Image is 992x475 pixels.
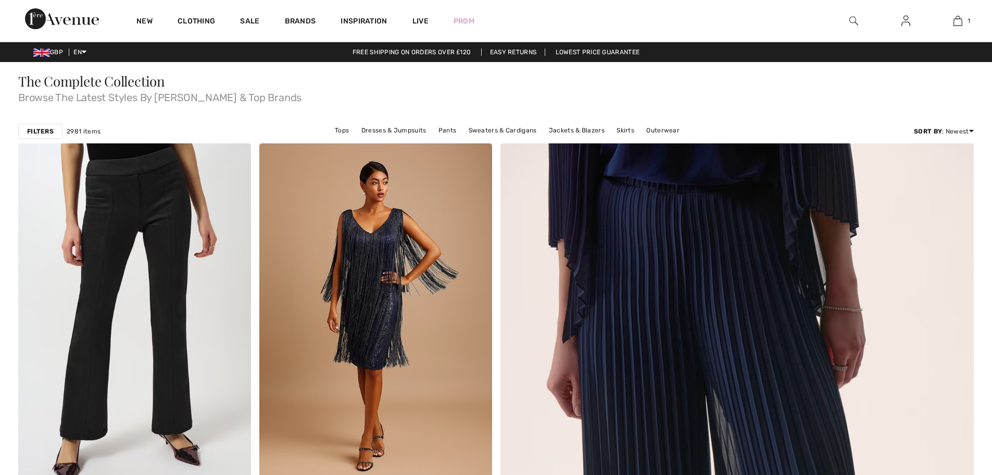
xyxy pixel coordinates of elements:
span: GBP [33,48,67,56]
span: The Complete Collection [18,72,165,90]
span: Browse The Latest Styles By [PERSON_NAME] & Top Brands [18,88,974,103]
a: New [136,17,153,28]
a: Dresses & Jumpsuits [356,124,432,137]
span: 1 [968,16,970,26]
span: 2981 items [67,127,101,136]
a: Free shipping on orders over ₤120 [344,48,480,56]
div: : Newest [914,127,974,136]
a: Sweaters & Cardigans [463,124,542,137]
a: Brands [285,17,316,28]
a: Clothing [178,17,215,28]
a: Live [412,16,429,27]
a: Sale [240,17,259,28]
a: Jackets & Blazers [544,124,610,137]
img: 1ère Avenue [25,8,99,29]
strong: Sort By [914,128,942,135]
img: My Bag [953,15,962,27]
strong: Filters [27,127,54,136]
a: Easy Returns [481,48,546,56]
a: Prom [454,16,474,27]
a: Lowest Price Guarantee [547,48,648,56]
a: Tops [330,124,354,137]
img: UK Pound [33,48,50,57]
a: Skirts [611,124,639,137]
span: EN [73,48,86,56]
img: search the website [849,15,858,27]
a: 1 [932,15,983,27]
a: Sign In [893,15,919,28]
a: Outerwear [641,124,685,137]
img: My Info [901,15,910,27]
span: Inspiration [341,17,387,28]
a: Pants [433,124,462,137]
